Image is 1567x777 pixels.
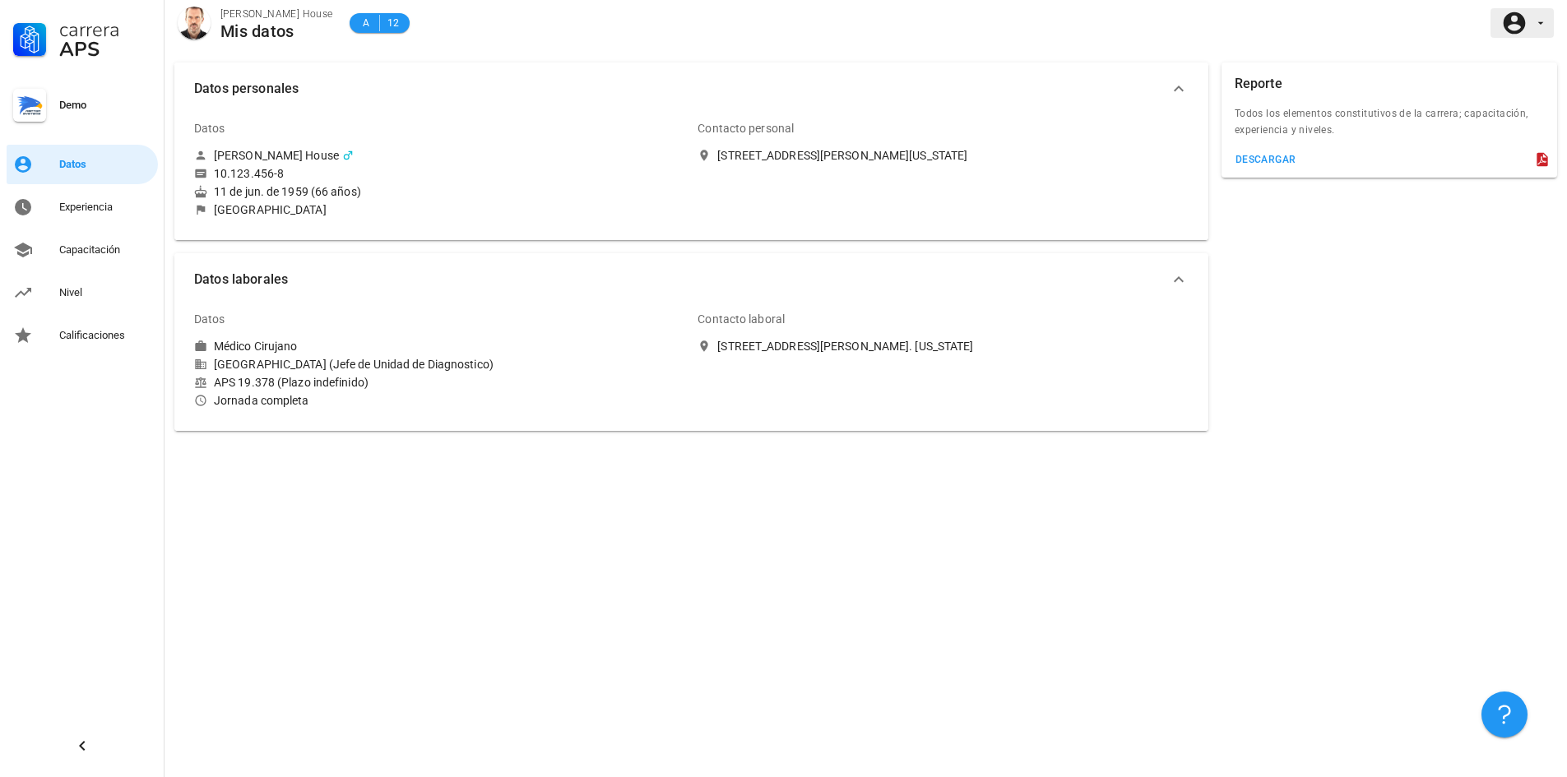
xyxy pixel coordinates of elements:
[387,15,400,31] span: 12
[214,339,298,354] div: Médico Cirujano
[59,20,151,39] div: Carrera
[214,148,339,163] div: [PERSON_NAME] House
[59,243,151,257] div: Capacitación
[698,148,1188,163] a: [STREET_ADDRESS][PERSON_NAME][US_STATE]
[698,109,794,148] div: Contacto personal
[698,339,1188,354] a: [STREET_ADDRESS][PERSON_NAME]. [US_STATE]
[59,158,151,171] div: Datos
[7,230,158,270] a: Capacitación
[717,339,973,354] div: [STREET_ADDRESS][PERSON_NAME]. [US_STATE]
[1222,105,1557,148] div: Todos los elementos constitutivos de la carrera; capacitación, experiencia y niveles.
[7,316,158,355] a: Calificaciones
[717,148,967,163] div: [STREET_ADDRESS][PERSON_NAME][US_STATE]
[59,39,151,59] div: APS
[59,286,151,299] div: Nivel
[7,273,158,312] a: Nivel
[194,393,684,408] div: Jornada completa
[220,6,333,22] div: [PERSON_NAME] House
[7,187,158,227] a: Experiencia
[698,299,785,339] div: Contacto laboral
[174,253,1208,306] button: Datos laborales
[178,7,211,39] div: avatar
[194,268,1169,291] span: Datos laborales
[1228,148,1303,171] button: descargar
[359,15,373,31] span: A
[194,184,684,199] div: 11 de jun. de 1959 (66 años)
[7,145,158,184] a: Datos
[194,109,225,148] div: Datos
[59,99,151,112] div: Demo
[220,22,333,40] div: Mis datos
[1235,154,1296,165] div: descargar
[1235,62,1282,105] div: Reporte
[174,62,1208,115] button: Datos personales
[194,375,684,390] div: APS 19.378 (Plazo indefinido)
[194,357,684,372] div: [GEOGRAPHIC_DATA] (Jefe de Unidad de Diagnostico)
[214,202,327,217] div: [GEOGRAPHIC_DATA]
[194,77,1169,100] span: Datos personales
[59,329,151,342] div: Calificaciones
[194,299,225,339] div: Datos
[59,201,151,214] div: Experiencia
[214,166,284,181] div: 10.123.456-8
